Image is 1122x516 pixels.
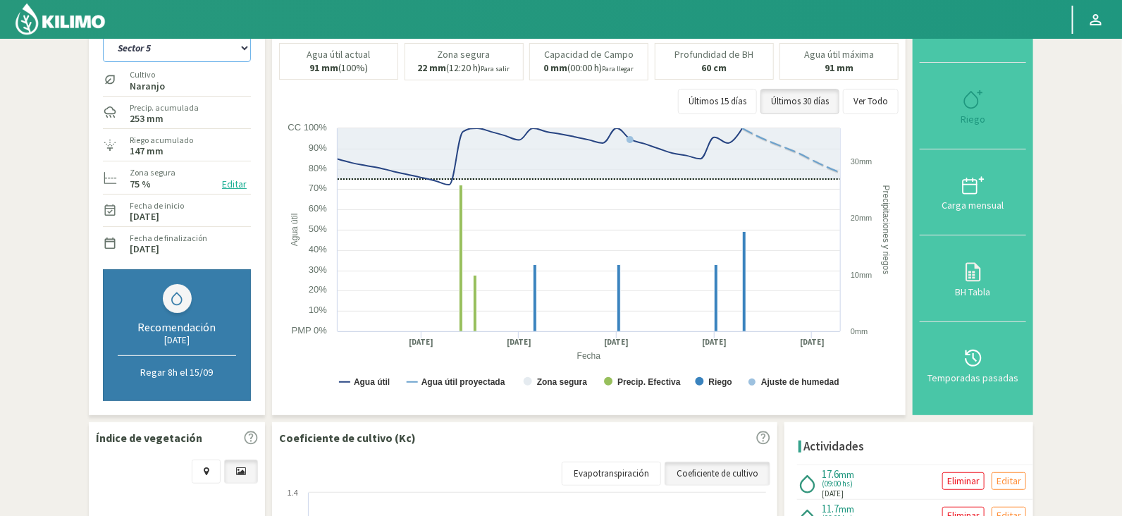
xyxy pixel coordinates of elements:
[760,89,839,114] button: Últimos 30 días
[438,49,491,60] p: Zona segura
[309,63,368,73] p: (100%)
[920,63,1026,149] button: Riego
[882,185,892,274] text: Precipitaciones y riegos
[288,489,298,497] text: 1.4
[544,49,634,60] p: Capacidad de Campo
[920,149,1026,235] button: Carga mensual
[309,142,327,153] text: 90%
[14,2,106,36] img: Kilimo
[130,180,151,189] label: 75 %
[537,377,588,387] text: Zona segura
[279,429,416,446] p: Coeficiente de cultivo (Kc)
[997,473,1021,489] p: Editar
[702,337,727,348] text: [DATE]
[822,480,856,488] span: (09:00 hs)
[292,325,328,336] text: PMP 0%
[803,440,864,453] h4: Actividades
[118,320,236,334] div: Recomendación
[761,377,839,387] text: Ajuste de humedad
[130,199,184,212] label: Fecha de inicio
[822,502,839,515] span: 11.7
[920,322,1026,408] button: Temporadas pasadas
[309,223,327,234] text: 50%
[96,429,202,446] p: Índice de vegetación
[665,462,770,486] a: Coeficiente de cultivo
[851,214,873,222] text: 20mm
[603,64,634,73] small: Para llegar
[481,64,510,73] small: Para salir
[130,232,207,245] label: Fecha de finalización
[709,377,732,387] text: Riego
[130,245,159,254] label: [DATE]
[218,176,251,192] button: Editar
[421,377,505,387] text: Agua útil proyectada
[562,462,661,486] a: Evapotranspiración
[309,203,327,214] text: 60%
[130,212,159,221] label: [DATE]
[544,61,568,74] b: 0 mm
[307,49,371,60] p: Agua útil actual
[130,147,164,156] label: 147 mm
[309,183,327,193] text: 70%
[822,488,844,500] span: [DATE]
[130,166,175,179] label: Zona segura
[617,377,681,387] text: Precip. Efectiva
[130,68,165,81] label: Cultivo
[544,63,634,74] p: (00:00 h)
[418,63,510,74] p: (12:20 h)
[920,235,1026,321] button: BH Tabla
[851,157,873,166] text: 30mm
[309,61,338,74] b: 91 mm
[839,503,854,515] span: mm
[309,244,327,254] text: 40%
[839,468,854,481] span: mm
[309,305,327,315] text: 10%
[290,213,300,246] text: Agua útil
[507,337,531,348] text: [DATE]
[924,200,1022,210] div: Carga mensual
[130,114,164,123] label: 253 mm
[851,327,868,336] text: 0mm
[800,337,825,348] text: [DATE]
[309,163,327,173] text: 80%
[992,472,1026,490] button: Editar
[309,284,327,295] text: 20%
[577,351,601,361] text: Fecha
[674,49,753,60] p: Profundidad de BH
[851,271,873,279] text: 10mm
[354,377,390,387] text: Agua útil
[825,61,853,74] b: 91 mm
[130,82,165,91] label: Naranjo
[130,102,199,114] label: Precip. acumulada
[309,264,327,275] text: 30%
[678,89,757,114] button: Últimos 15 días
[288,122,327,133] text: CC 100%
[605,337,629,348] text: [DATE]
[947,473,980,489] p: Eliminar
[804,49,874,60] p: Agua útil máxima
[118,334,236,346] div: [DATE]
[701,61,727,74] b: 60 cm
[409,337,433,348] text: [DATE]
[843,89,899,114] button: Ver Todo
[118,366,236,379] p: Regar 8h el 15/09
[130,134,193,147] label: Riego acumulado
[418,61,447,74] b: 22 mm
[924,373,1022,383] div: Temporadas pasadas
[924,287,1022,297] div: BH Tabla
[822,467,839,481] span: 17.6
[924,114,1022,124] div: Riego
[942,472,985,490] button: Eliminar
